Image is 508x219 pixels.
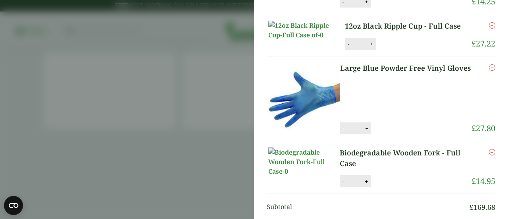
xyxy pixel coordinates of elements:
bdi: 27.22 [471,38,495,49]
button: - [345,41,352,47]
a: 12oz Black Ripple Cup - Full Case [345,21,466,31]
img: 12oz Black Ripple Cup-Full Case of-0 [268,21,340,40]
button: Open CMP widget [4,196,23,215]
bdi: 14.95 [471,176,495,186]
a: Large Blue Powder Free Vinyl Gloves [340,63,471,74]
img: Biodegradable Wooden Fork-Full Case-0 [268,147,340,176]
button: - [340,178,346,185]
span: £ [471,123,476,134]
span: £ [471,176,476,186]
a: Biodegradable Wooden Fork - Full Case [340,147,471,169]
button: + [362,178,370,185]
a: Remove this item [489,63,495,72]
a: Remove this item [489,21,495,30]
span: £ [471,38,476,49]
bdi: 27.80 [471,123,495,134]
span: Subtotal [267,202,470,213]
bdi: 169.68 [470,202,495,212]
a: Remove this item [489,147,495,157]
span: £ [470,202,473,212]
button: + [363,125,371,132]
button: + [368,41,376,47]
button: - [341,125,347,132]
